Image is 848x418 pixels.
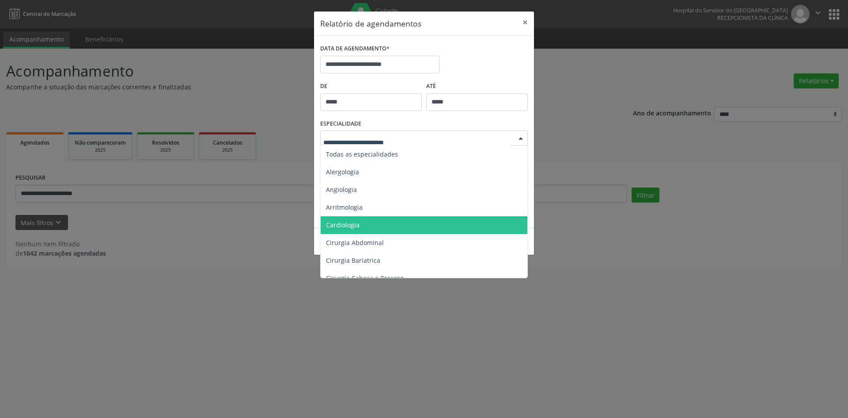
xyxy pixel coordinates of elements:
span: Angiologia [326,185,357,194]
span: Cirurgia Bariatrica [326,256,380,265]
label: DATA DE AGENDAMENTO [320,42,390,56]
label: ESPECIALIDADE [320,117,361,131]
h5: Relatório de agendamentos [320,18,421,29]
button: Close [516,12,534,33]
span: Cirurgia Cabeça e Pescoço [326,274,404,282]
label: ATÉ [426,80,528,93]
span: Cirurgia Abdominal [326,238,384,247]
span: Todas as especialidades [326,150,398,158]
span: Cardiologia [326,221,360,229]
span: Arritmologia [326,203,363,211]
span: Alergologia [326,168,359,176]
label: De [320,80,422,93]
